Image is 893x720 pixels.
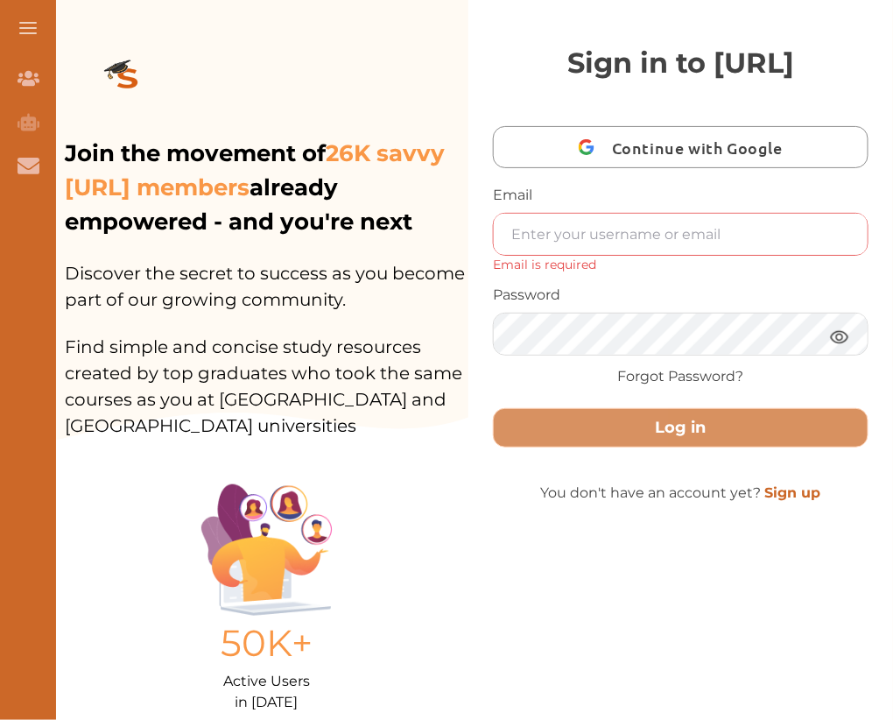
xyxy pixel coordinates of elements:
[201,616,333,671] p: 50K+
[65,239,468,313] p: Discover the secret to success as you become part of our growing community.
[201,484,333,616] img: Illustration.25158f3c.png
[65,32,191,130] img: logo
[493,285,868,306] p: Password
[493,408,868,448] button: Log in
[65,137,465,239] p: Join the movement of already empowered - and you're next
[618,366,744,387] a: Forgot Password?
[493,126,868,168] button: Continue with Google
[494,214,868,255] input: Enter your username or email
[829,326,850,348] img: eye.3286bcf0.webp
[493,185,868,206] p: Email
[765,484,821,501] a: Sign up
[65,313,468,439] p: Find simple and concise study resources created by top graduates who took the same courses as you...
[493,42,868,84] p: Sign in to [URL]
[612,127,791,168] span: Continue with Google
[493,256,868,274] div: Email is required
[493,483,868,504] p: You don't have an account yet?
[201,671,333,713] p: Active Users in [DATE]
